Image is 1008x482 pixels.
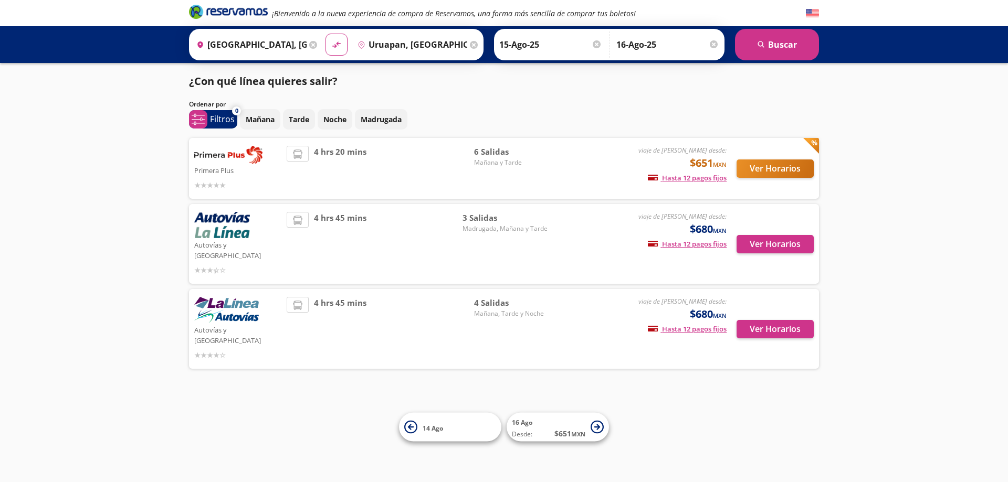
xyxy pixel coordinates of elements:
[474,146,548,158] span: 6 Salidas
[463,212,548,224] span: 3 Salidas
[499,31,602,58] input: Elegir Fecha
[713,227,727,234] small: MXN
[314,297,366,361] span: 4 hrs 45 mins
[512,418,532,427] span: 16 Ago
[806,7,819,20] button: English
[512,430,532,439] span: Desde:
[189,100,226,109] p: Ordenar por
[399,413,501,442] button: 14 Ago
[463,224,548,233] span: Madrugada, Mañana y Tarde
[194,146,262,164] img: Primera Plus
[737,320,814,338] button: Ver Horarios
[353,31,468,58] input: Buscar Destino
[690,306,727,322] span: $680
[314,146,366,191] span: 4 hrs 20 mins
[318,109,352,130] button: Noche
[737,159,814,178] button: Ver Horarios
[355,109,407,130] button: Madrugada
[192,31,307,58] input: Buscar Origen
[194,164,281,176] p: Primera Plus
[713,312,727,319] small: MXN
[189,4,268,23] a: Brand Logo
[246,114,275,125] p: Mañana
[289,114,309,125] p: Tarde
[423,423,443,432] span: 14 Ago
[361,114,402,125] p: Madrugada
[323,114,346,125] p: Noche
[507,413,609,442] button: 16 AgoDesde:$651MXN
[690,155,727,171] span: $651
[474,158,548,167] span: Mañana y Tarde
[189,73,338,89] p: ¿Con qué línea quieres salir?
[235,106,238,115] span: 0
[210,113,235,125] p: Filtros
[571,430,585,438] small: MXN
[616,31,719,58] input: Opcional
[554,428,585,439] span: $ 651
[272,8,636,18] em: ¡Bienvenido a la nueva experiencia de compra de Reservamos, una forma más sencilla de comprar tus...
[735,29,819,60] button: Buscar
[194,323,281,346] p: Autovías y [GEOGRAPHIC_DATA]
[194,297,259,323] img: Autovías y La Línea
[638,212,727,221] em: viaje de [PERSON_NAME] desde:
[648,239,727,249] span: Hasta 12 pagos fijos
[474,309,548,318] span: Mañana, Tarde y Noche
[189,110,237,128] button: 0Filtros
[283,109,315,130] button: Tarde
[474,297,548,309] span: 4 Salidas
[737,235,814,253] button: Ver Horarios
[194,212,250,238] img: Autovías y La Línea
[690,221,727,237] span: $680
[189,4,268,19] i: Brand Logo
[648,324,727,334] span: Hasta 12 pagos fijos
[648,173,727,183] span: Hasta 12 pagos fijos
[240,109,280,130] button: Mañana
[194,238,281,261] p: Autovías y [GEOGRAPHIC_DATA]
[638,297,727,306] em: viaje de [PERSON_NAME] desde:
[638,146,727,155] em: viaje de [PERSON_NAME] desde:
[713,160,727,168] small: MXN
[314,212,366,276] span: 4 hrs 45 mins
